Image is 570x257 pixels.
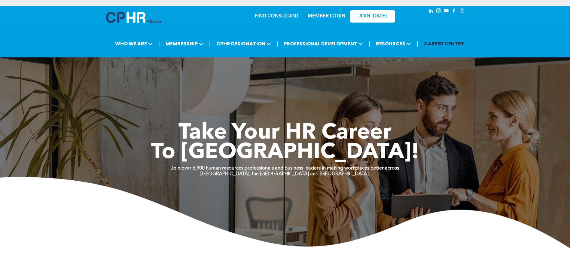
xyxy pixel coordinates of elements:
[113,38,154,49] span: WHO WE ARE
[277,38,278,50] li: |
[369,38,370,50] li: |
[358,14,387,19] span: JOIN [DATE]
[255,14,299,19] a: FIND CONSULTANT
[422,38,466,49] a: CAREER CENTRE
[171,166,399,171] strong: Join over 6,900 human resources professionals and business leaders in making workplaces better ac...
[374,38,413,49] span: RESOURCES
[459,8,465,16] a: Social network
[164,38,205,49] span: MEMBERSHIP
[282,38,365,49] span: PROFESSIONAL DEVELOPMENT
[151,142,419,164] span: To [GEOGRAPHIC_DATA]!
[209,38,211,50] li: |
[178,122,392,144] span: Take Your HR Career
[428,8,434,16] a: linkedin
[451,8,458,16] a: facebook
[435,8,442,16] a: instagram
[158,38,160,50] li: |
[200,172,370,176] strong: [GEOGRAPHIC_DATA], the [GEOGRAPHIC_DATA] and [GEOGRAPHIC_DATA].
[308,14,345,19] a: MEMBER LOGIN
[443,8,450,16] a: youtube
[350,10,395,23] a: JOIN [DATE]
[106,12,161,23] img: A blue and white logo for cp alberta
[417,38,418,50] li: |
[215,38,273,49] span: CPHR DESIGNATION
